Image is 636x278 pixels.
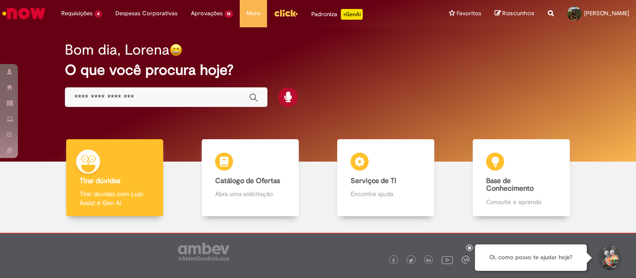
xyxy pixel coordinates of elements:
span: [PERSON_NAME] [584,9,629,17]
b: Catálogo de Ofertas [215,176,280,185]
h2: Bom dia, Lorena [65,42,170,58]
span: More [246,9,260,18]
a: Serviços de TI Encontre ajuda [318,139,454,217]
p: Consulte e aprenda [486,197,556,206]
div: Oi, como posso te ajudar hoje? [475,244,587,271]
span: 4 [94,10,102,18]
img: click_logo_yellow_360x200.png [274,6,298,20]
span: 14 [225,10,233,18]
img: logo_footer_twitter.png [409,258,413,263]
img: logo_footer_facebook.png [391,258,396,263]
span: Aprovações [191,9,223,18]
span: Requisições [61,9,93,18]
b: Tirar dúvidas [80,176,120,185]
p: Tirar dúvidas com Lupi Assist e Gen Ai [80,189,150,207]
img: logo_footer_linkedin.png [426,258,431,263]
a: Catálogo de Ofertas Abra uma solicitação [182,139,318,217]
img: logo_footer_ambev_rotulo_gray.png [178,243,229,261]
span: Despesas Corporativas [115,9,178,18]
p: Abra uma solicitação [215,189,285,198]
h2: O que você procura hoje? [65,62,571,78]
button: Iniciar Conversa de Suporte [596,244,623,271]
p: +GenAi [341,9,363,20]
img: logo_footer_workplace.png [462,256,470,264]
span: Favoritos [457,9,481,18]
a: Rascunhos [495,9,534,18]
img: ServiceNow [1,4,47,22]
span: Rascunhos [502,9,534,17]
img: logo_footer_youtube.png [441,254,453,265]
p: Encontre ajuda [351,189,421,198]
b: Base de Conhecimento [486,176,534,193]
a: Tirar dúvidas Tirar dúvidas com Lupi Assist e Gen Ai [47,139,182,217]
img: happy-face.png [170,43,182,56]
a: Base de Conhecimento Consulte e aprenda [454,139,589,217]
b: Serviços de TI [351,176,396,185]
div: Padroniza [311,9,363,20]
